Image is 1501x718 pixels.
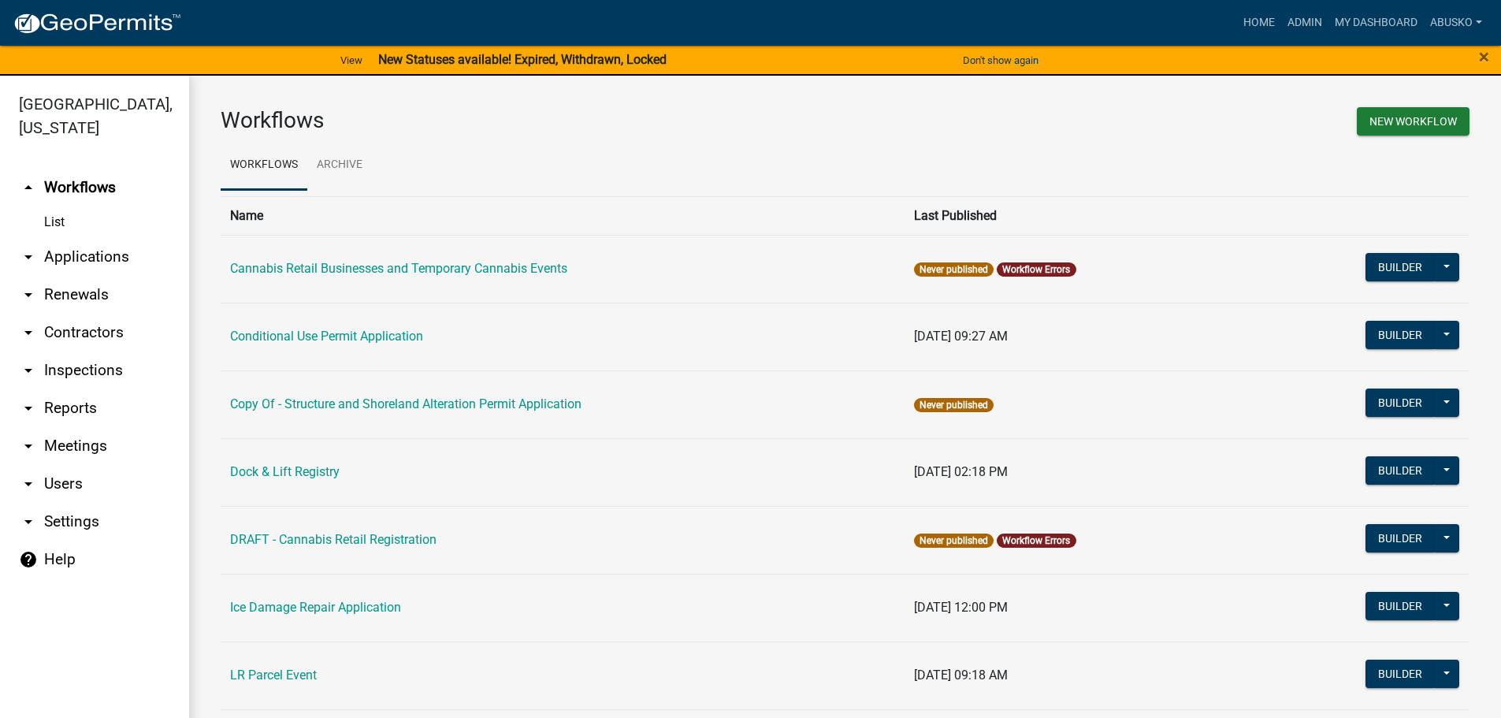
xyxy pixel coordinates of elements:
a: Archive [307,140,372,191]
a: Dock & Lift Registry [230,464,340,479]
a: Cannabis Retail Businesses and Temporary Cannabis Events [230,261,567,276]
i: arrow_drop_down [19,247,38,266]
i: arrow_drop_down [19,474,38,493]
span: [DATE] 09:18 AM [914,668,1008,683]
a: Home [1237,8,1281,38]
a: abusko [1424,8,1488,38]
a: Admin [1281,8,1328,38]
a: Conditional Use Permit Application [230,329,423,344]
i: arrow_drop_up [19,178,38,197]
button: Builder [1365,592,1435,620]
span: [DATE] 12:00 PM [914,600,1008,615]
a: View [334,47,369,73]
button: Builder [1365,660,1435,688]
span: Never published [914,534,994,548]
button: Builder [1365,321,1435,349]
th: Name [221,196,905,235]
a: Workflow Errors [1002,535,1070,546]
span: [DATE] 09:27 AM [914,329,1008,344]
button: Builder [1365,456,1435,485]
h3: Workflows [221,107,834,134]
a: My Dashboard [1328,8,1424,38]
i: help [19,550,38,569]
span: Never published [914,262,994,277]
button: Close [1479,47,1489,66]
i: arrow_drop_down [19,285,38,304]
i: arrow_drop_down [19,323,38,342]
span: [DATE] 02:18 PM [914,464,1008,479]
i: arrow_drop_down [19,437,38,456]
button: Builder [1365,253,1435,281]
button: Builder [1365,524,1435,552]
a: DRAFT - Cannabis Retail Registration [230,532,437,547]
i: arrow_drop_down [19,361,38,380]
th: Last Published [905,196,1266,235]
i: arrow_drop_down [19,399,38,418]
button: New Workflow [1357,107,1469,136]
span: × [1479,46,1489,68]
a: Ice Damage Repair Application [230,600,401,615]
strong: New Statuses available! Expired, Withdrawn, Locked [378,52,667,67]
button: Builder [1365,389,1435,417]
a: Workflows [221,140,307,191]
a: LR Parcel Event [230,668,317,683]
a: Workflow Errors [1002,264,1070,275]
button: Don't show again [957,47,1045,73]
span: Never published [914,398,994,412]
a: Copy Of - Structure and Shoreland Alteration Permit Application [230,396,581,411]
i: arrow_drop_down [19,512,38,531]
